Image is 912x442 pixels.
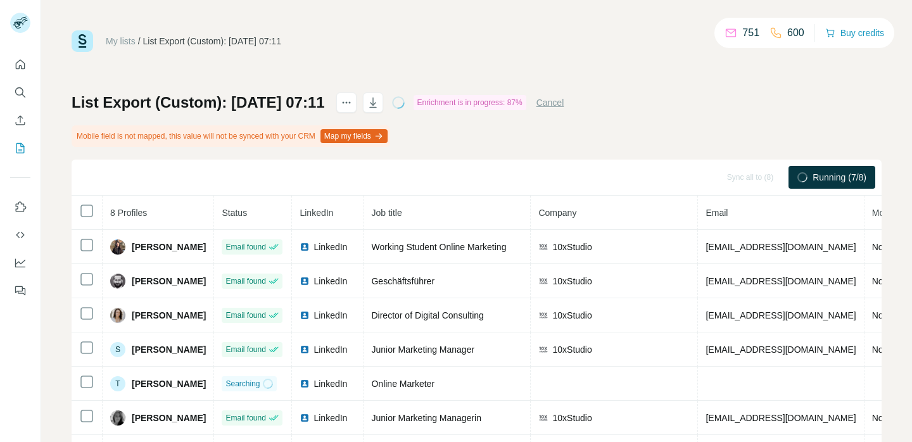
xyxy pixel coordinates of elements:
span: [EMAIL_ADDRESS][DOMAIN_NAME] [706,242,856,252]
span: [EMAIL_ADDRESS][DOMAIN_NAME] [706,310,856,320]
span: Email [706,208,728,218]
span: [PERSON_NAME] [132,275,206,287]
span: 10xStudio [552,309,592,322]
span: [PERSON_NAME] [132,241,206,253]
span: 10xStudio [552,412,592,424]
span: Status [222,208,247,218]
img: LinkedIn logo [300,310,310,320]
span: 8 Profiles [110,208,147,218]
button: My lists [10,137,30,160]
img: company-logo [538,276,548,286]
div: S [110,342,125,357]
span: Email found [225,344,265,355]
span: Running (7/8) [813,171,866,184]
img: LinkedIn logo [300,344,310,355]
img: company-logo [538,310,548,320]
a: My lists [106,36,136,46]
button: Map my fields [320,129,388,143]
button: Enrich CSV [10,109,30,132]
div: List Export (Custom): [DATE] 07:11 [143,35,281,47]
span: [EMAIL_ADDRESS][DOMAIN_NAME] [706,413,856,423]
span: [PERSON_NAME] [132,343,206,356]
span: [PERSON_NAME] [132,412,206,424]
button: Buy credits [825,24,884,42]
span: [EMAIL_ADDRESS][DOMAIN_NAME] [706,276,856,286]
p: 600 [787,25,804,41]
span: Company [538,208,576,218]
span: Geschäftsführer [371,276,434,286]
span: Email found [225,275,265,287]
img: company-logo [538,242,548,252]
img: LinkedIn logo [300,276,310,286]
button: actions [336,92,357,113]
button: Cancel [536,96,564,109]
button: Feedback [10,279,30,302]
span: Email found [225,310,265,321]
img: Avatar [110,308,125,323]
button: Use Surfe on LinkedIn [10,196,30,218]
span: [EMAIL_ADDRESS][DOMAIN_NAME] [706,344,856,355]
button: Quick start [10,53,30,76]
span: LinkedIn [313,309,347,322]
img: company-logo [538,344,548,355]
span: 10xStudio [552,275,592,287]
div: T [110,376,125,391]
p: 751 [742,25,759,41]
span: Junior Marketing Managerin [371,413,481,423]
span: [PERSON_NAME] [132,309,206,322]
h1: List Export (Custom): [DATE] 07:11 [72,92,325,113]
span: Director of Digital Consulting [371,310,483,320]
span: LinkedIn [313,241,347,253]
img: Avatar [110,410,125,426]
span: Junior Marketing Manager [371,344,474,355]
span: LinkedIn [313,412,347,424]
button: Use Surfe API [10,224,30,246]
button: Search [10,81,30,104]
span: 10xStudio [552,241,592,253]
span: [PERSON_NAME] [132,377,206,390]
img: LinkedIn logo [300,379,310,389]
img: LinkedIn logo [300,413,310,423]
span: LinkedIn [300,208,333,218]
span: Email found [225,241,265,253]
div: Mobile field is not mapped, this value will not be synced with your CRM [72,125,390,147]
img: LinkedIn logo [300,242,310,252]
img: Surfe Logo [72,30,93,52]
span: Job title [371,208,402,218]
span: Searching [225,378,260,389]
span: Mobile [872,208,898,218]
span: LinkedIn [313,377,347,390]
img: Avatar [110,239,125,255]
span: Email found [225,412,265,424]
span: Online Marketer [371,379,434,389]
span: 10xStudio [552,343,592,356]
span: LinkedIn [313,275,347,287]
div: Enrichment is in progress: 87% [414,95,526,110]
li: / [138,35,141,47]
img: Avatar [110,274,125,289]
button: Dashboard [10,251,30,274]
img: company-logo [538,413,548,423]
span: Working Student Online Marketing [371,242,506,252]
span: LinkedIn [313,343,347,356]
